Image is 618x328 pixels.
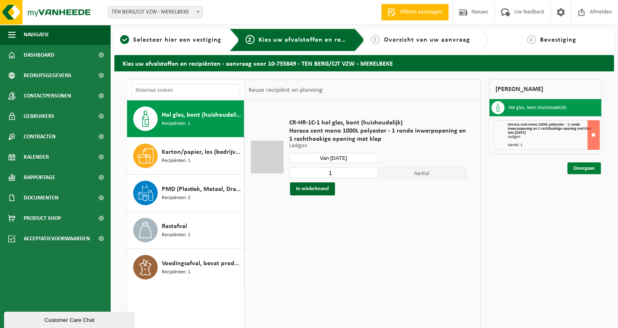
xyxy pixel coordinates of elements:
[259,37,371,43] span: Kies uw afvalstoffen en recipiënten
[508,143,599,147] div: Aantal: 1
[127,137,244,175] button: Karton/papier, los (bedrijven) Recipiënten: 1
[127,175,244,212] button: PMD (Plastiek, Metaal, Drankkartons) (bedrijven) Recipiënten: 2
[245,80,326,100] div: Keuze recipiënt en planning
[162,110,242,120] span: Hol glas, bont (huishoudelijk)
[384,37,470,43] span: Overzicht van uw aanvraag
[118,35,223,45] a: 1Selecteer hier een vestiging
[398,8,444,16] span: Offerte aanvragen
[120,35,129,44] span: 1
[133,37,221,43] span: Selecteer hier een vestiging
[24,86,71,106] span: Contactpersonen
[508,135,599,139] div: Ledigen
[540,37,576,43] span: Bevestiging
[289,127,466,143] span: Horeca cont mono 1000L polyester - 1 ronde inwerpopening en 1 rechthoekige opening met klep
[162,184,242,194] span: PMD (Plastiek, Metaal, Drankkartons) (bedrijven)
[290,182,335,195] button: In winkelmand
[162,231,190,239] span: Recipiënten: 1
[24,126,56,147] span: Contracten
[131,84,240,96] input: Materiaal zoeken
[162,268,190,276] span: Recipiënten: 1
[381,4,448,20] a: Offerte aanvragen
[527,35,536,44] span: 4
[508,122,591,131] span: Horeca cont mono 1000L polyester - 1 ronde inwerpopening en 1 rechthoekige opening met klep
[289,153,378,163] input: Selecteer datum
[378,168,466,178] span: Aantal
[289,119,466,127] span: CR-HR-1C-1 hol glas, bont (huishoudelijk)
[162,194,190,202] span: Recipiënten: 2
[509,101,567,114] h3: Hol glas, bont (huishoudelijk)
[489,80,602,99] div: [PERSON_NAME]
[24,45,54,65] span: Dashboard
[4,310,136,328] iframe: chat widget
[289,143,466,149] p: Ledigen
[24,65,71,86] span: Bedrijfsgegevens
[24,106,54,126] span: Gebruikers
[127,100,244,137] button: Hol glas, bont (huishoudelijk) Recipiënten: 1
[162,120,190,128] span: Recipiënten: 1
[108,7,202,18] span: TEN BERG/CJT VZW - MERELBEKE
[24,24,49,45] span: Navigatie
[108,6,203,18] span: TEN BERG/CJT VZW - MERELBEKE
[127,212,244,249] button: Restafval Recipiënten: 1
[127,249,244,286] button: Voedingsafval, bevat producten van dierlijke oorsprong, onverpakt, categorie 3 Recipiënten: 1
[114,55,614,71] h2: Kies uw afvalstoffen en recipiënten - aanvraag voor 10-755849 - TEN BERG/CJT VZW - MERELBEKE
[162,157,190,165] span: Recipiënten: 1
[24,208,61,228] span: Product Shop
[162,222,187,231] span: Restafval
[24,147,49,167] span: Kalender
[567,162,601,174] a: Doorgaan
[371,35,380,44] span: 3
[24,188,58,208] span: Documenten
[24,228,90,249] span: Acceptatievoorwaarden
[162,259,242,268] span: Voedingsafval, bevat producten van dierlijke oorsprong, onverpakt, categorie 3
[508,131,526,135] strong: Van [DATE]
[245,35,254,44] span: 2
[24,167,55,188] span: Rapportage
[162,147,242,157] span: Karton/papier, los (bedrijven)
